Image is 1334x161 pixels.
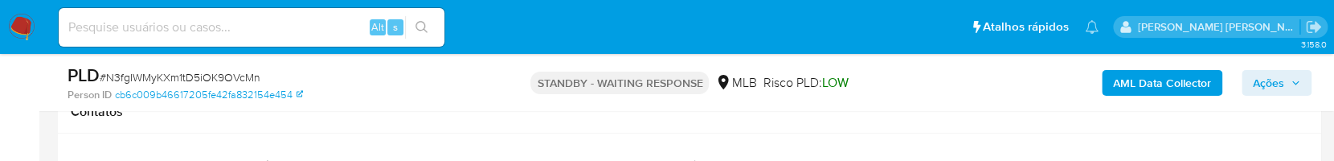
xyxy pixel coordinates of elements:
span: LOW [821,73,848,92]
p: STANDBY - WAITING RESPONSE [530,72,709,94]
input: Pesquise usuários ou casos... [59,17,444,38]
span: Alt [371,19,384,35]
span: Risco PLD: [763,74,848,92]
b: Person ID [68,88,112,102]
button: Ações [1242,70,1311,96]
b: AML Data Collector [1113,70,1211,96]
a: cb6c009b46617205fe42fa832154e454 [115,88,303,102]
span: # N3fgIWMyKXm1tD5iOK9OVcMn [100,69,260,85]
h1: Contatos [71,104,1308,120]
button: AML Data Collector [1102,70,1222,96]
span: 3.158.0 [1300,38,1326,51]
a: Notificações [1085,20,1099,34]
div: MLB [715,74,756,92]
button: search-icon [405,16,438,39]
span: s [393,19,398,35]
b: PLD [68,62,100,88]
p: alessandra.barbosa@mercadopago.com [1138,19,1300,35]
a: Sair [1305,19,1322,35]
span: Atalhos rápidos [983,19,1069,35]
span: Ações [1253,70,1284,96]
